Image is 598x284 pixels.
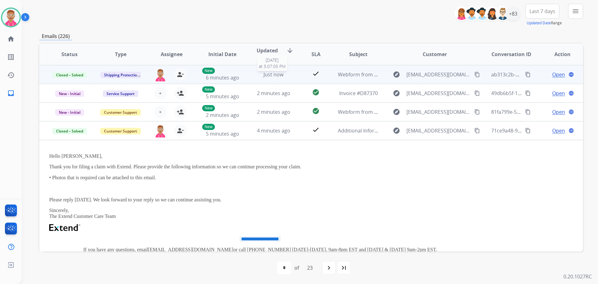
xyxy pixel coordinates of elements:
p: • Photos that is required can be attached to this email. [49,175,471,192]
mat-icon: person_remove [177,71,184,78]
mat-icon: language [568,72,574,77]
span: 6 minutes ago [206,74,239,81]
p: Please reply [DATE]. We look forward to your reply so we can continue assisting you. [49,197,471,203]
img: avatar [2,9,20,26]
span: + [159,89,162,97]
mat-icon: person_add [177,89,184,97]
span: 4 minutes ago [257,127,290,134]
mat-icon: history [7,71,15,79]
mat-icon: content_copy [525,109,531,115]
mat-icon: content_copy [474,109,480,115]
mat-icon: explore [393,71,400,78]
mat-icon: check [312,70,320,77]
mat-icon: explore [393,108,400,116]
button: Last 7 days [525,4,559,19]
th: Action [532,43,583,65]
mat-icon: language [568,90,574,96]
span: SLA [311,51,320,58]
mat-icon: list_alt [7,53,15,61]
span: ab313c2b-4098-495f-9e1a-832c20acc53f [491,71,584,78]
mat-icon: content_copy [525,128,531,133]
span: + [159,108,162,116]
span: Open [552,127,565,134]
div: +83 [505,6,520,21]
span: 81fa799e-571a-4887-8d5d-2167410ca9cb [491,108,586,115]
mat-icon: navigate_next [325,264,333,272]
mat-icon: menu [572,7,579,15]
mat-icon: content_copy [474,90,480,96]
span: Status [61,51,78,58]
p: New [202,68,215,74]
p: Hello [PERSON_NAME], [49,153,471,159]
span: at 5:07:05 PM [259,63,286,70]
span: Open [552,71,565,78]
span: Initial Date [208,51,236,58]
span: Service Support [103,90,138,97]
img: Extend Logo [49,224,80,231]
mat-icon: person_add [177,108,184,116]
span: 71ce9a48-9588-4af1-b60f-fd6771b07ecf [491,127,582,134]
mat-icon: explore [393,127,400,134]
span: 5 minutes ago [206,130,239,137]
span: New - Initial [55,90,84,97]
mat-icon: content_copy [474,72,480,77]
span: Range [527,20,562,26]
p: Emails (226) [39,32,72,40]
img: agent-avatar [154,124,167,137]
span: 2 minutes ago [206,112,239,118]
mat-icon: explore [393,89,400,97]
span: 2 minutes ago [257,108,290,115]
p: New [202,86,215,93]
span: Assignee [161,51,183,58]
p: Thank you for filing a claim with Extend. Please provide the following information so we can cont... [49,164,471,170]
img: agent-avatar [154,68,167,81]
mat-icon: content_copy [474,128,480,133]
mat-icon: check_circle [312,107,320,115]
p: 0.20.1027RC [563,273,592,280]
span: New - Initial [55,109,84,116]
span: 5 minutes ago [206,93,239,100]
span: Open [552,89,565,97]
mat-icon: content_copy [525,90,531,96]
span: Open [552,108,565,116]
p: If you have any questions, email or call [PHONE_NUMBER] [DATE]-[DATE], 9am-8pm EST and [DATE] & [... [49,247,471,253]
span: Type [115,51,126,58]
span: Just now [263,71,283,78]
div: 23 [302,262,318,274]
span: Webform from [EMAIL_ADDRESS][DOMAIN_NAME] on [DATE] [338,108,479,115]
a: [EMAIL_ADDRESS][DOMAIN_NAME] [148,247,233,252]
p: New [202,105,215,111]
mat-icon: inbox [7,89,15,97]
span: [EMAIL_ADDRESS][DOMAIN_NAME] [406,127,471,134]
mat-icon: arrow_downward [286,47,294,54]
mat-icon: check_circle [312,89,320,96]
mat-icon: language [568,109,574,115]
span: Additional Information Needed [338,127,411,134]
span: Shipping Protection [100,72,143,78]
p: Sincerely, The Extend Customer Care Team [49,208,471,219]
mat-icon: language [568,128,574,133]
span: Conversation ID [491,51,531,58]
mat-icon: person_remove [177,127,184,134]
span: Webform from [EMAIL_ADDRESS][DOMAIN_NAME] on [DATE] [338,71,479,78]
button: Updated Date [527,21,551,26]
button: + [154,87,167,99]
span: Updated Date [253,47,282,62]
mat-icon: home [7,35,15,43]
span: Last 7 days [529,10,555,12]
span: Customer [423,51,447,58]
span: Subject [349,51,368,58]
span: 49db6b5f-11ab-4af5-8400-9c8c0ee341bd [491,90,586,97]
p: New [202,124,215,130]
span: Invoice #D87370 [339,90,378,97]
span: Customer Support [100,109,141,116]
span: Closed – Solved [52,128,87,134]
mat-icon: content_copy [525,72,531,77]
span: 2 minutes ago [257,90,290,97]
span: Customer Support [100,128,141,134]
span: [DATE] [259,57,286,63]
span: [EMAIL_ADDRESS][DOMAIN_NAME] [406,89,471,97]
mat-icon: last_page [340,264,348,272]
mat-icon: check [312,126,320,133]
button: + [154,106,167,118]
